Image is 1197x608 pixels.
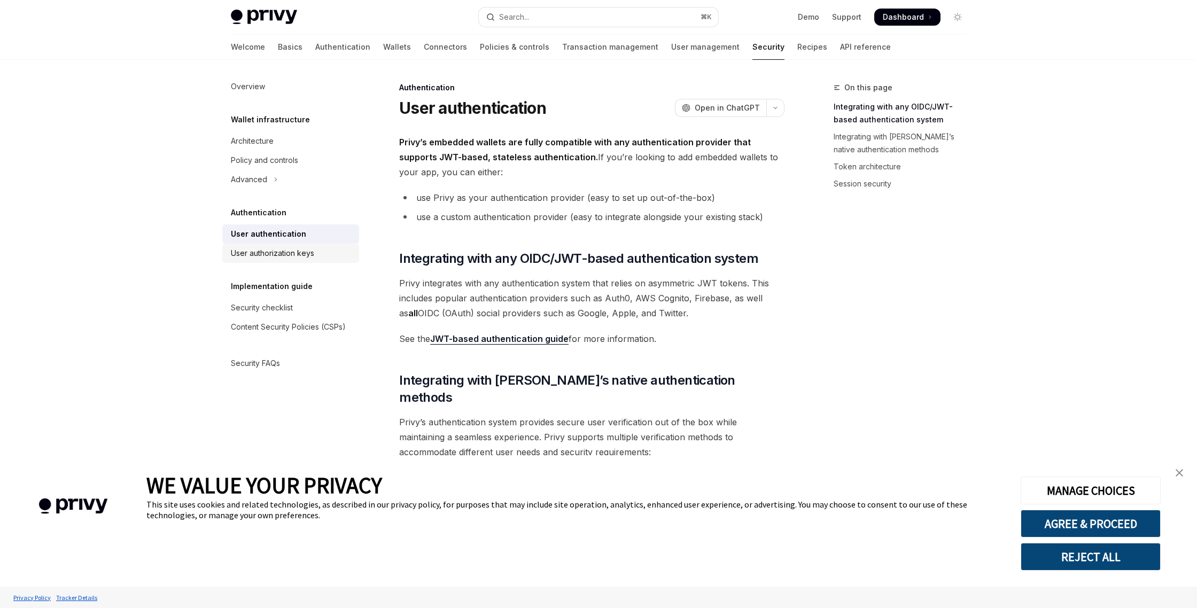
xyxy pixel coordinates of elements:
span: Dashboard [883,12,924,22]
a: Recipes [797,34,827,60]
button: MANAGE CHOICES [1021,477,1161,504]
a: Security [752,34,784,60]
a: User management [671,34,740,60]
a: Transaction management [562,34,658,60]
strong: all [408,308,418,318]
div: Security checklist [231,301,293,314]
li: use a custom authentication provider (easy to integrate alongside your existing stack) [399,209,784,224]
a: Architecture [222,131,359,151]
img: company logo [16,483,130,529]
a: Welcome [231,34,265,60]
li: use Privy as your authentication provider (easy to set up out-of-the-box) [399,190,784,205]
span: See the for more information. [399,331,784,346]
a: Connectors [424,34,467,60]
a: User authorization keys [222,244,359,263]
span: If you’re looking to add embedded wallets to your app, you can either: [399,135,784,180]
div: Content Security Policies (CSPs) [231,321,346,333]
a: Overview [222,77,359,96]
a: User authentication [222,224,359,244]
div: Advanced [231,173,267,186]
span: On this page [844,81,892,94]
span: WE VALUE YOUR PRIVACY [146,471,382,499]
div: Overview [231,80,265,93]
a: Content Security Policies (CSPs) [222,317,359,337]
a: Support [832,12,861,22]
a: Policy and controls [222,151,359,170]
a: Security checklist [222,298,359,317]
strong: Privy’s embedded wallets are fully compatible with any authentication provider that supports JWT-... [399,137,751,162]
h5: Authentication [231,206,286,219]
button: Open search [479,7,718,27]
a: Integrating with [PERSON_NAME]’s native authentication methods [834,128,975,158]
a: Integrating with any OIDC/JWT-based authentication system [834,98,975,128]
a: Tracker Details [53,588,100,607]
span: Privy’s authentication system provides secure user verification out of the box while maintaining ... [399,415,784,459]
div: Architecture [231,135,274,147]
div: Security FAQs [231,357,280,370]
span: Integrating with any OIDC/JWT-based authentication system [399,250,758,267]
a: Privacy Policy [11,588,53,607]
span: Privy integrates with any authentication system that relies on asymmetric JWT tokens. This includ... [399,276,784,321]
button: Toggle Advanced section [222,170,359,189]
button: Open in ChatGPT [675,99,766,117]
span: Open in ChatGPT [695,103,760,113]
a: Basics [278,34,302,60]
div: Authentication [399,82,784,93]
img: close banner [1176,469,1183,477]
a: Security FAQs [222,354,359,373]
div: Policy and controls [231,154,298,167]
a: Demo [798,12,819,22]
a: Session security [834,175,975,192]
a: JWT-based authentication guide [430,333,569,345]
a: close banner [1169,462,1190,484]
div: This site uses cookies and related technologies, as described in our privacy policy, for purposes... [146,499,1005,520]
a: Policies & controls [480,34,549,60]
button: Toggle dark mode [949,9,966,26]
button: REJECT ALL [1021,543,1161,571]
a: Token architecture [834,158,975,175]
div: Search... [499,11,529,24]
a: Dashboard [874,9,941,26]
div: User authentication [231,228,306,240]
h1: User authentication [399,98,546,118]
div: User authorization keys [231,247,314,260]
h5: Implementation guide [231,280,313,293]
a: Authentication [315,34,370,60]
img: light logo [231,10,297,25]
a: Wallets [383,34,411,60]
span: Integrating with [PERSON_NAME]’s native authentication methods [399,372,784,406]
button: AGREE & PROCEED [1021,510,1161,537]
a: API reference [840,34,891,60]
span: ⌘ K [701,13,712,21]
h5: Wallet infrastructure [231,113,310,126]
